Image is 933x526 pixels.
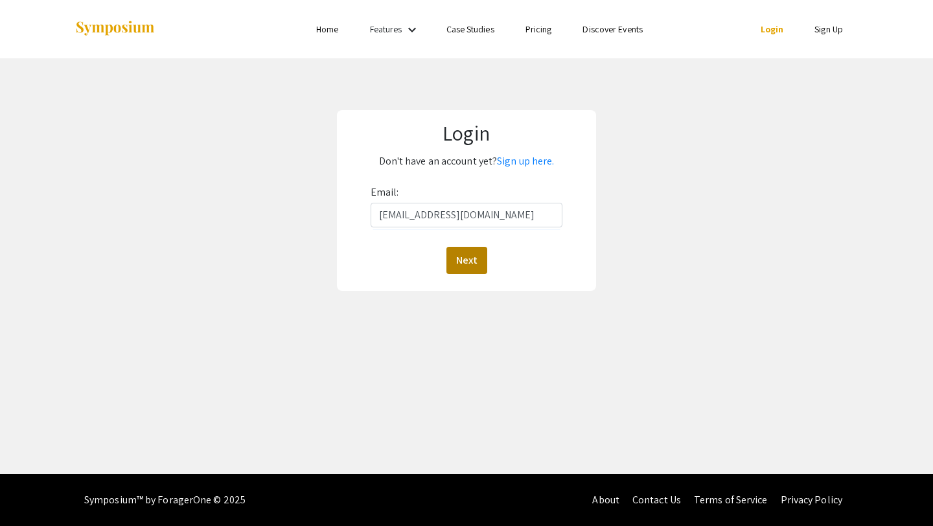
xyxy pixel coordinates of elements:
div: Symposium™ by ForagerOne © 2025 [84,474,246,526]
iframe: Chat [10,468,55,516]
a: About [592,493,619,507]
label: Email: [371,182,399,203]
a: Home [316,23,338,35]
a: Pricing [525,23,552,35]
a: Sign up here. [497,154,554,168]
a: Discover Events [582,23,643,35]
a: Sign Up [814,23,843,35]
p: Don't have an account yet? [346,151,586,172]
a: Contact Us [632,493,681,507]
a: Terms of Service [694,493,768,507]
a: Privacy Policy [781,493,842,507]
a: Case Studies [446,23,494,35]
a: Features [370,23,402,35]
img: Symposium by ForagerOne [75,20,155,38]
mat-icon: Expand Features list [404,22,420,38]
button: Next [446,247,487,274]
h1: Login [346,120,586,145]
a: Login [761,23,784,35]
